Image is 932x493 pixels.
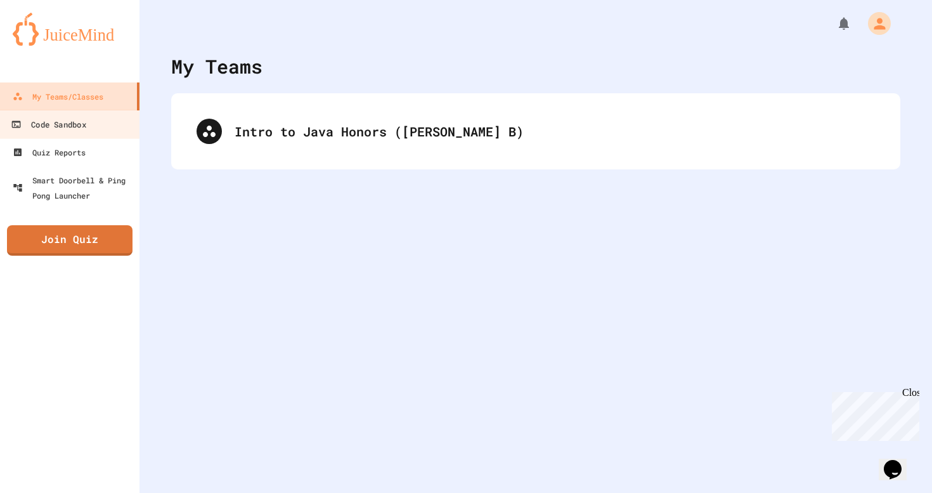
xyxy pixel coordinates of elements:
[827,387,919,441] iframe: chat widget
[13,145,86,160] div: Quiz Reports
[11,117,86,133] div: Code Sandbox
[855,9,894,38] div: My Account
[235,122,875,141] div: Intro to Java Honors ([PERSON_NAME] B)
[5,5,87,81] div: Chat with us now!Close
[13,89,103,104] div: My Teams/Classes
[13,13,127,46] img: logo-orange.svg
[7,225,133,256] a: Join Quiz
[171,52,262,81] div: My Teams
[13,173,134,203] div: Smart Doorbell & Ping Pong Launcher
[879,442,919,480] iframe: chat widget
[813,13,855,34] div: My Notifications
[184,106,888,157] div: Intro to Java Honors ([PERSON_NAME] B)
